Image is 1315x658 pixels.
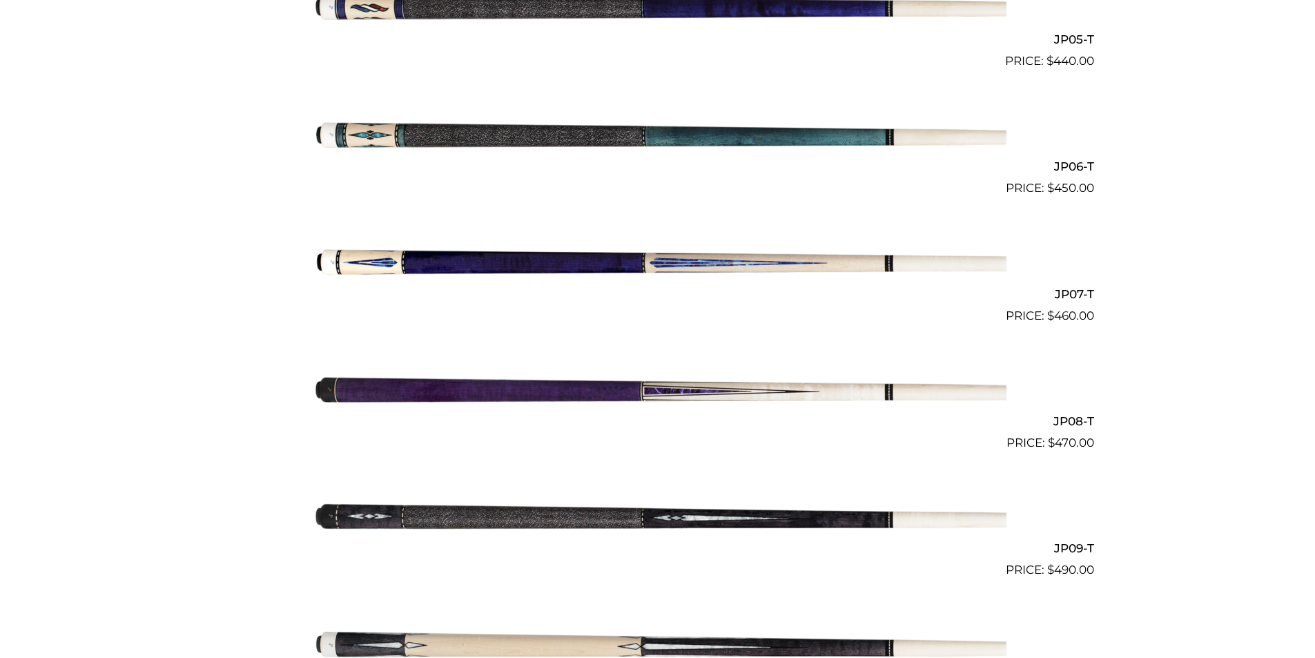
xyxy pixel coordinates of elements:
[222,76,1094,197] a: JP06-T $450.00
[1046,54,1053,68] span: $
[222,154,1094,180] h2: JP06-T
[309,458,1006,574] img: JP09-T
[222,281,1094,307] h2: JP07-T
[1046,54,1094,68] bdi: 440.00
[1048,436,1094,449] bdi: 470.00
[309,203,1006,319] img: JP07-T
[1047,309,1054,322] span: $
[222,203,1094,325] a: JP07-T $460.00
[222,458,1094,579] a: JP09-T $490.00
[1048,436,1055,449] span: $
[1047,563,1054,577] span: $
[1047,309,1094,322] bdi: 460.00
[1047,181,1054,195] span: $
[222,409,1094,434] h2: JP08-T
[309,76,1006,192] img: JP06-T
[222,331,1094,452] a: JP08-T $470.00
[1047,181,1094,195] bdi: 450.00
[1047,563,1094,577] bdi: 490.00
[222,536,1094,561] h2: JP09-T
[222,26,1094,52] h2: JP05-T
[309,331,1006,447] img: JP08-T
